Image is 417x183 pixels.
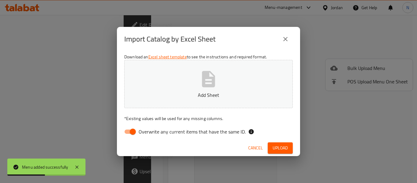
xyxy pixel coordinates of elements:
button: Add Sheet [124,60,293,108]
div: Download an to see the instructions and required format. [117,51,300,140]
p: Existing values will be used for any missing columns. [124,115,293,122]
h2: Import Catalog by Excel Sheet [124,34,216,44]
span: Overwrite any current items that have the same ID. [139,128,246,135]
div: Menu added successfully [22,164,68,170]
svg: If the overwrite option isn't selected, then the items that match an existing ID will be ignored ... [248,129,254,135]
span: Cancel [248,144,263,152]
button: Upload [268,142,293,154]
p: Add Sheet [134,91,283,99]
a: Excel sheet template [148,53,187,61]
span: Upload [273,144,288,152]
button: Cancel [246,142,265,154]
button: close [278,32,293,46]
